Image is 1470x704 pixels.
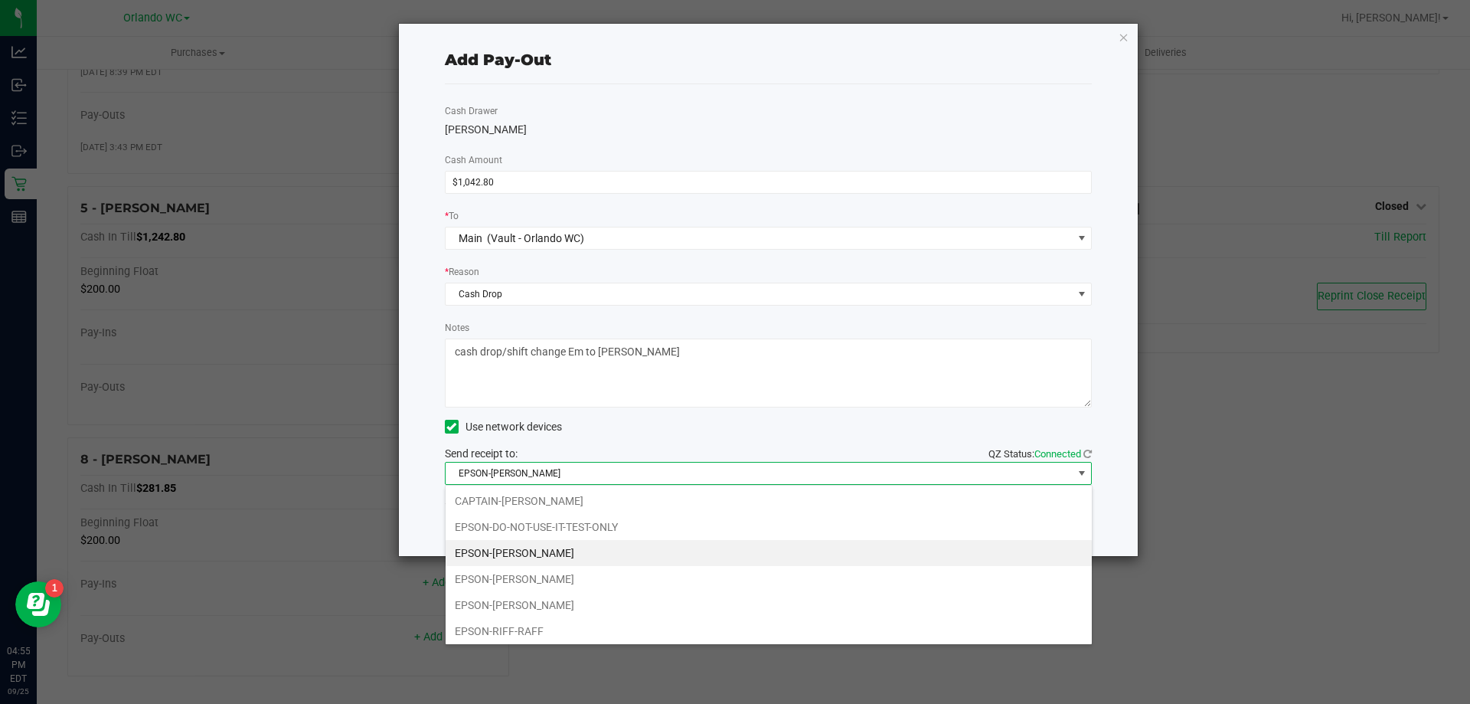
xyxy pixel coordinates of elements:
li: EPSON-[PERSON_NAME] [446,540,1092,566]
li: EPSON-RIFF-RAFF [446,618,1092,644]
span: Send receipt to: [445,447,518,460]
span: QZ Status: [988,448,1092,460]
iframe: Resource center unread badge [45,579,64,598]
li: EPSON-[PERSON_NAME] [446,566,1092,592]
iframe: Resource center [15,581,61,627]
span: Main [459,232,482,244]
div: Add Pay-Out [445,48,551,71]
label: Use network devices [445,419,562,435]
span: EPSON-[PERSON_NAME] [446,463,1073,484]
li: EPSON-DO-NOT-USE-IT-TEST-ONLY [446,514,1092,540]
li: EPSON-[PERSON_NAME] [446,592,1092,618]
span: Cash Drop [446,283,1073,305]
span: Connected [1034,448,1081,460]
li: CAPTAIN-[PERSON_NAME] [446,488,1092,514]
span: Cash Amount [445,155,502,165]
label: To [445,209,459,223]
span: (Vault - Orlando WC) [487,232,584,244]
label: Reason [445,265,479,279]
div: [PERSON_NAME] [445,122,1093,138]
label: Cash Drawer [445,104,498,118]
label: Notes [445,321,469,335]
